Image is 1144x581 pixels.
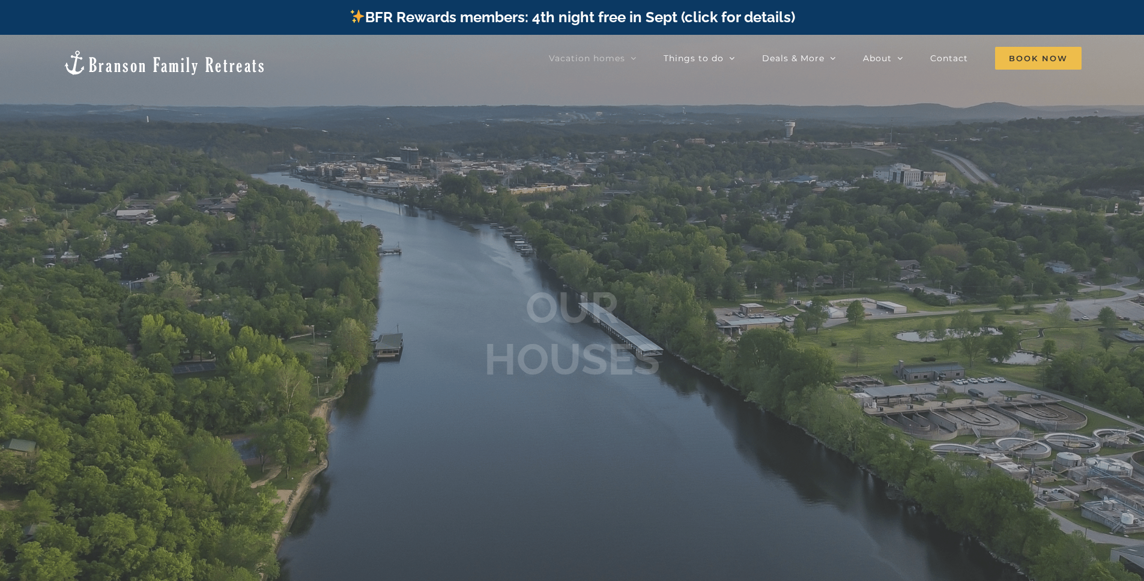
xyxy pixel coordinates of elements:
span: Book Now [995,47,1082,70]
nav: Main Menu [549,46,1082,70]
span: About [863,54,892,62]
a: About [863,46,903,70]
span: Vacation homes [549,54,625,62]
a: BFR Rewards members: 4th night free in Sept (click for details) [349,8,795,26]
a: Book Now [995,46,1082,70]
img: ✨ [350,9,365,23]
b: OUR HOUSES [484,282,660,385]
a: Contact [930,46,968,70]
a: Things to do [664,46,735,70]
a: Vacation homes [549,46,637,70]
span: Contact [930,54,968,62]
a: Deals & More [762,46,836,70]
span: Things to do [664,54,724,62]
img: Branson Family Retreats Logo [62,49,266,76]
span: Deals & More [762,54,825,62]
